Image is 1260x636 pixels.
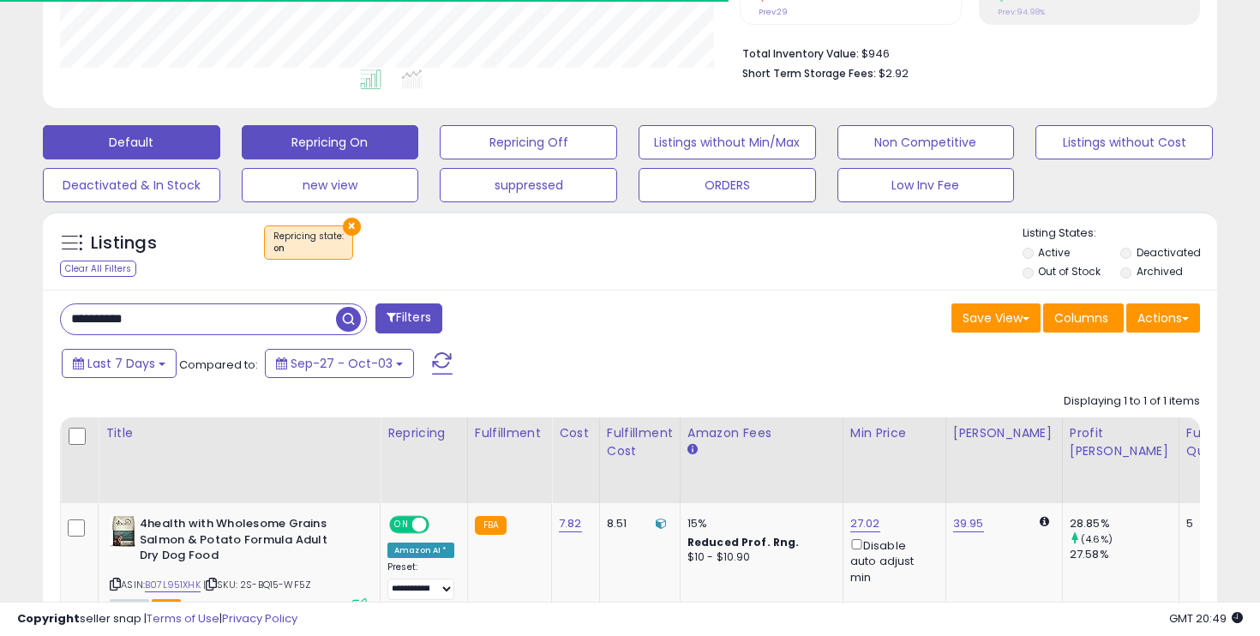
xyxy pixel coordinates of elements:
div: Repricing [387,424,460,442]
button: Listings without Cost [1035,125,1213,159]
small: Prev: 29 [759,7,788,17]
a: Terms of Use [147,610,219,627]
div: Title [105,424,373,442]
label: Deactivated [1137,245,1201,260]
a: 7.82 [559,515,582,532]
span: $2.92 [879,65,909,81]
span: Last 7 Days [87,355,155,372]
img: 41QLsahxDLL._SL40_.jpg [110,516,135,550]
button: Filters [375,303,442,333]
span: | SKU: 2S-BQ15-WF5Z [203,578,311,591]
a: 39.95 [953,515,984,532]
a: Privacy Policy [222,610,297,627]
div: Fulfillable Quantity [1186,424,1245,460]
div: Profit [PERSON_NAME] [1070,424,1172,460]
div: 15% [687,516,830,531]
small: Prev: 94.98% [998,7,1045,17]
div: Preset: [387,561,454,600]
small: (4.6%) [1081,532,1113,546]
span: Compared to: [179,357,258,373]
button: × [343,218,361,236]
label: Active [1038,245,1070,260]
b: Reduced Prof. Rng. [687,535,800,549]
button: ORDERS [639,168,816,202]
button: suppressed [440,168,617,202]
button: Repricing On [242,125,419,159]
span: All listings currently available for purchase on Amazon [110,599,149,614]
b: Total Inventory Value: [742,46,859,61]
small: FBA [475,516,507,535]
small: Amazon Fees. [687,442,698,458]
b: 4health with Wholesome Grains Salmon & Potato Formula Adult Dry Dog Food [140,516,348,568]
button: Actions [1126,303,1200,333]
div: Min Price [850,424,939,442]
div: Amazon Fees [687,424,836,442]
div: Amazon AI * [387,543,454,558]
button: new view [242,168,419,202]
button: Sep-27 - Oct-03 [265,349,414,378]
button: Low Inv Fee [837,168,1015,202]
button: Default [43,125,220,159]
a: B07L951XHK [145,578,201,592]
div: Fulfillment [475,424,544,442]
a: 27.02 [850,515,880,532]
label: Archived [1137,264,1183,279]
div: Displaying 1 to 1 of 1 items [1064,393,1200,410]
button: Columns [1043,303,1124,333]
button: Save View [951,303,1041,333]
div: 28.85% [1070,516,1179,531]
span: Sep-27 - Oct-03 [291,355,393,372]
li: $946 [742,42,1187,63]
div: Clear All Filters [60,261,136,277]
button: Deactivated & In Stock [43,168,220,202]
span: Repricing state : [273,230,344,255]
h5: Listings [91,231,157,255]
span: 2025-10-11 20:49 GMT [1169,610,1243,627]
div: seller snap | | [17,611,297,627]
b: Short Term Storage Fees: [742,66,876,81]
div: Fulfillment Cost [607,424,673,460]
span: Columns [1054,309,1108,327]
label: Out of Stock [1038,264,1101,279]
div: 8.51 [607,516,667,531]
p: Listing States: [1023,225,1218,242]
div: Disable auto adjust min [850,536,933,585]
button: Listings without Min/Max [639,125,816,159]
div: $10 - $10.90 [687,550,830,565]
div: on [273,243,344,255]
button: Non Competitive [837,125,1015,159]
button: Last 7 Days [62,349,177,378]
span: FBA [152,599,181,614]
span: OFF [427,518,454,532]
strong: Copyright [17,610,80,627]
button: Repricing Off [440,125,617,159]
span: ON [391,518,412,532]
div: [PERSON_NAME] [953,424,1055,442]
div: 5 [1186,516,1239,531]
div: Cost [559,424,592,442]
div: 27.58% [1070,547,1179,562]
